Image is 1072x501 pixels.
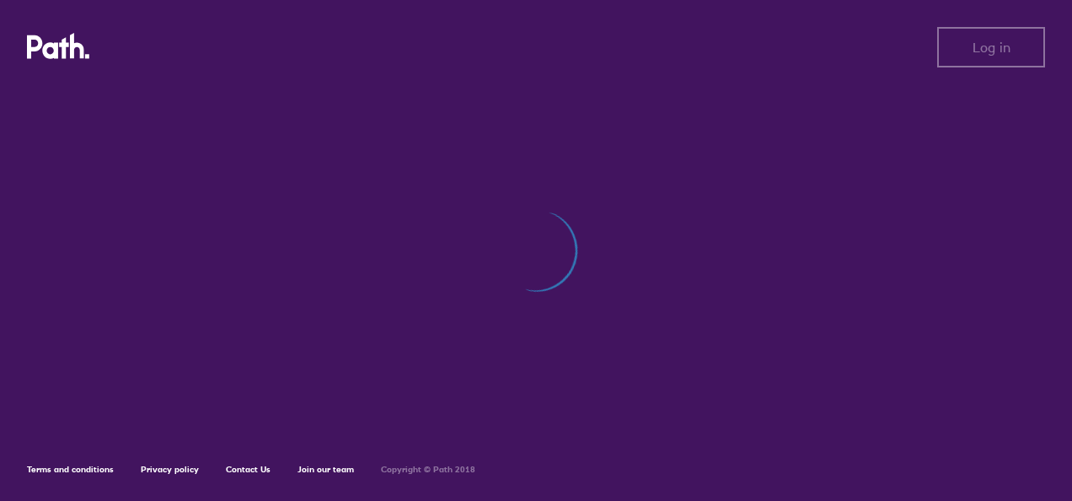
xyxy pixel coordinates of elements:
button: Log in [937,27,1045,67]
h6: Copyright © Path 2018 [381,465,475,475]
a: Contact Us [226,464,271,475]
a: Privacy policy [141,464,199,475]
a: Terms and conditions [27,464,114,475]
a: Join our team [297,464,354,475]
span: Log in [973,40,1010,55]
